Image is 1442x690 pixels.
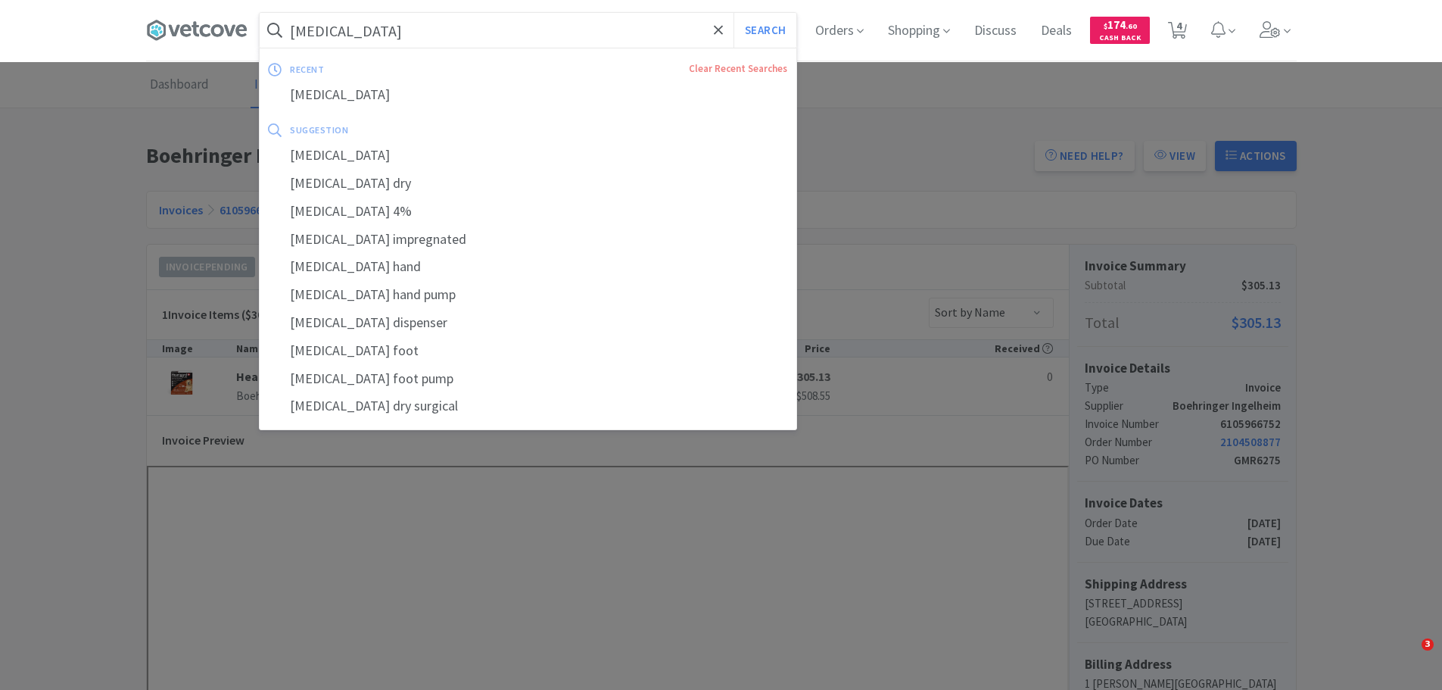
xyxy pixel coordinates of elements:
[290,118,568,142] div: suggestion
[260,142,796,170] div: [MEDICAL_DATA]
[260,226,796,254] div: [MEDICAL_DATA] impregnated
[1104,21,1107,31] span: $
[260,170,796,198] div: [MEDICAL_DATA] dry
[1099,34,1141,44] span: Cash Back
[260,281,796,309] div: [MEDICAL_DATA] hand pump
[260,365,796,393] div: [MEDICAL_DATA] foot pump
[1391,638,1427,675] iframe: Intercom live chat
[260,13,796,48] input: Search by item, sku, manufacturer, ingredient, size...
[733,13,796,48] button: Search
[1422,638,1434,651] span: 3
[260,81,796,109] div: [MEDICAL_DATA]
[1162,26,1193,39] a: 4
[260,337,796,365] div: [MEDICAL_DATA] foot
[260,198,796,226] div: [MEDICAL_DATA] 4%
[968,24,1023,38] a: Discuss
[260,392,796,420] div: [MEDICAL_DATA] dry surgical
[689,62,787,75] a: Clear Recent Searches
[1126,21,1137,31] span: . 60
[1104,17,1137,32] span: 174
[260,253,796,281] div: [MEDICAL_DATA] hand
[1090,10,1150,51] a: $174.60Cash Back
[260,309,796,337] div: [MEDICAL_DATA] dispenser
[1035,24,1078,38] a: Deals
[290,58,506,81] div: recent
